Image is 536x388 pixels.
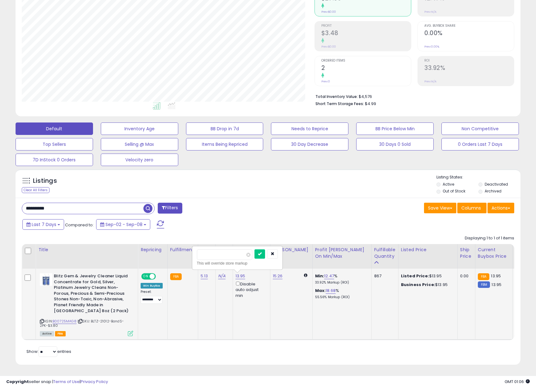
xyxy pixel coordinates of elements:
div: Title [38,247,135,253]
a: 18.68 [326,288,336,294]
b: Blitz Gem & Jewelry Cleaner Liquid Concentrate for Gold, Silver, Platinum Jewelry Cleans Non-Poro... [54,273,129,315]
p: 33.92% Markup (ROI) [315,280,367,285]
h2: 0.00% [424,30,514,38]
button: Inventory Age [101,122,178,135]
button: BB Price Below Min [356,122,434,135]
div: Preset: [141,290,163,304]
div: Ship Price [460,247,473,260]
b: Max: [315,288,326,293]
small: Prev: 0.00% [424,45,439,48]
div: Disable auto adjust min [235,280,265,298]
p: Listing States: [436,174,520,180]
button: Last 7 Days [22,219,64,230]
span: 13.95 [492,282,501,288]
b: Short Term Storage Fees: [315,101,364,106]
h5: Listings [33,177,57,185]
b: Listed Price: [401,273,429,279]
div: % [315,273,367,285]
span: Columns [461,205,481,211]
div: Current Buybox Price [478,247,510,260]
button: 30 Day Decrease [271,138,348,150]
a: 13.95 [235,273,245,279]
small: FBA [170,273,182,280]
button: Selling @ Max [101,138,178,150]
label: Out of Stock [443,188,465,194]
a: B00725MAG8 [53,319,77,324]
div: 0.00 [460,273,470,279]
span: Profit [321,24,411,28]
span: All listings currently available for purchase on Amazon [40,331,54,336]
div: Profit [PERSON_NAME] on Min/Max [315,247,369,260]
div: Win BuyBox [141,283,163,289]
small: Prev: $0.00 [321,10,336,14]
small: Prev: $0.00 [321,45,336,48]
div: 867 [374,273,394,279]
button: Columns [457,203,487,213]
small: Prev: N/A [424,10,436,14]
button: 0 Orders Last 7 Days [441,138,519,150]
span: Show: entries [26,349,71,354]
b: Min: [315,273,324,279]
b: Total Inventory Value: [315,94,358,99]
button: Save View [424,203,456,213]
small: Prev: 0 [321,80,330,83]
h2: $3.48 [321,30,411,38]
small: FBM [478,281,490,288]
span: ON [142,274,150,279]
button: Non Competitive [441,122,519,135]
li: $4,576 [315,92,510,100]
span: $4.99 [365,101,376,107]
div: Fulfillment [170,247,195,253]
h2: 33.92% [424,64,514,73]
span: Last 7 Days [32,221,56,228]
div: Listed Price [401,247,455,253]
p: 55.56% Markup (ROI) [315,295,367,299]
h2: 2 [321,64,411,73]
span: FBA [55,331,66,336]
a: Terms of Use [53,379,80,385]
span: 2025-09-16 01:06 GMT [505,379,530,385]
div: Fulfillable Quantity [374,247,396,260]
label: Archived [485,188,501,194]
a: 15.26 [273,273,283,279]
b: Business Price: [401,282,435,288]
button: 30 Days 0 Sold [356,138,434,150]
span: Compared to: [65,222,94,228]
span: Ordered Items [321,59,411,62]
div: Displaying 1 to 1 of 1 items [465,235,514,241]
button: Needs to Reprice [271,122,348,135]
div: [PERSON_NAME] [273,247,310,253]
a: 12.47 [324,273,334,279]
img: 51UFXzRvjfL._SL40_.jpg [40,273,52,286]
label: Deactivated [485,182,508,187]
div: ASIN: [40,273,133,335]
div: This will override store markup [197,260,278,266]
div: % [315,288,367,299]
button: Sep-02 - Sep-08 [96,219,150,230]
span: 13.95 [491,273,501,279]
div: seller snap | | [6,379,108,385]
a: Privacy Policy [81,379,108,385]
button: Filters [158,203,182,214]
div: Repricing [141,247,165,253]
small: FBA [478,273,489,280]
small: Prev: N/A [424,80,436,83]
button: Items Being Repriced [186,138,263,150]
div: $13.95 [401,282,453,288]
div: $13.95 [401,273,453,279]
span: ROI [424,59,514,62]
button: Default [16,122,93,135]
button: Actions [487,203,514,213]
th: The percentage added to the cost of goods (COGS) that forms the calculator for Min & Max prices. [312,244,371,269]
a: 5.13 [201,273,208,279]
a: N/A [218,273,226,279]
button: Velocity zero [101,154,178,166]
button: Top Sellers [16,138,93,150]
label: Active [443,182,454,187]
span: | SKU: BLTZ-21012-BandS-2PK-$3.80 [40,319,124,328]
button: 7D InStock 0 Orders [16,154,93,166]
strong: Copyright [6,379,29,385]
button: BB Drop in 7d [186,122,263,135]
span: Avg. Buybox Share [424,24,514,28]
span: OFF [155,274,165,279]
